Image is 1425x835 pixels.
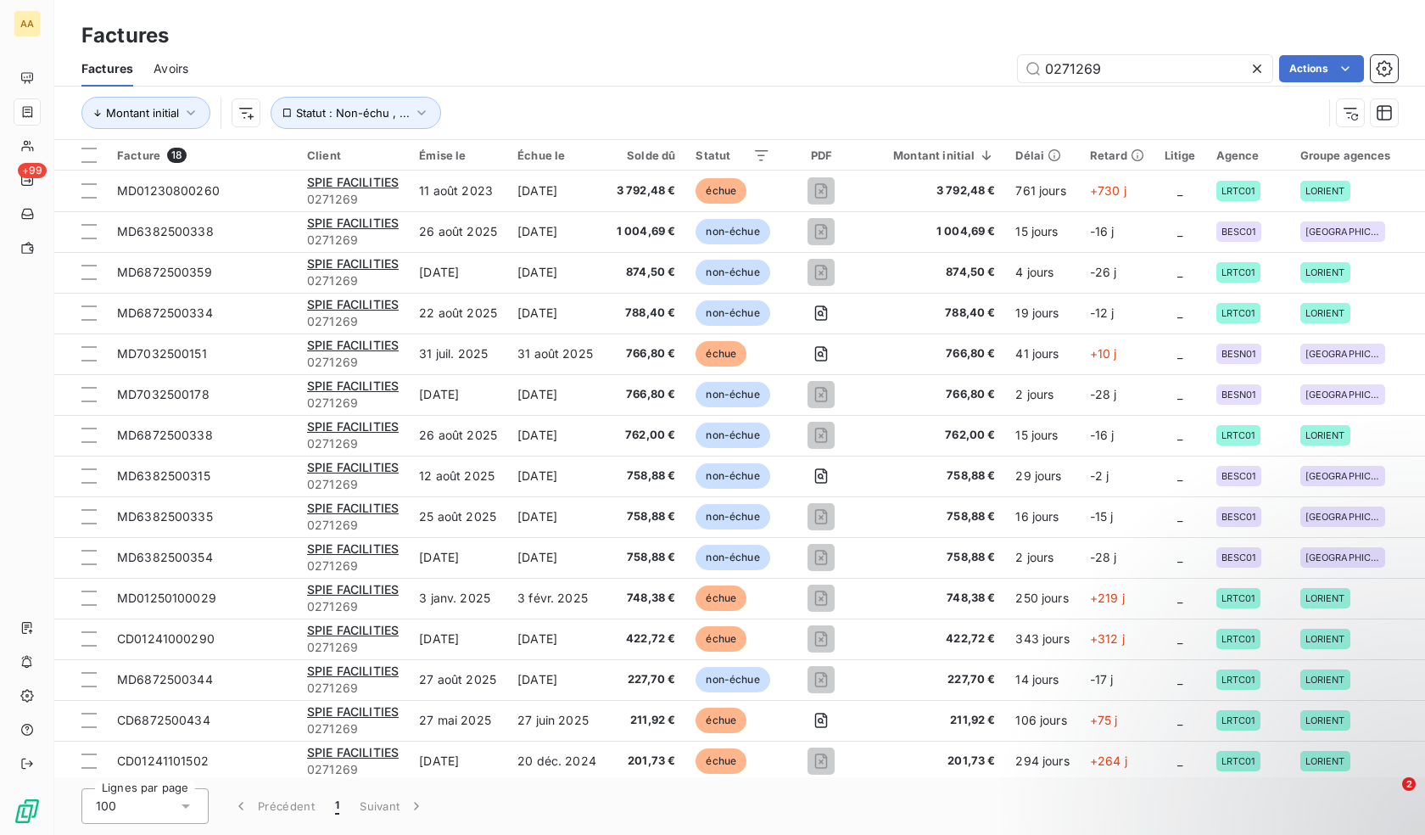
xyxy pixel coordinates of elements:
[1305,349,1380,359] span: [GEOGRAPHIC_DATA]
[1305,227,1380,237] span: [GEOGRAPHIC_DATA]
[507,211,606,252] td: [DATE]
[507,537,606,578] td: [DATE]
[1090,387,1117,401] span: -28 j
[1221,349,1256,359] span: BESN01
[617,549,676,566] span: 758,88 €
[307,460,399,474] span: SPIE FACILITIES
[409,252,507,293] td: [DATE]
[696,626,746,652] span: échue
[307,761,399,778] span: 0271269
[696,748,746,774] span: échue
[307,378,399,393] span: SPIE FACILITIES
[873,149,995,162] div: Montant initial
[617,468,676,485] span: 758,88 €
[307,419,399,434] span: SPIE FACILITIES
[507,700,606,741] td: 27 juin 2025
[1305,552,1380,563] span: [GEOGRAPHIC_DATA]
[696,260,769,285] span: non-échue
[1090,305,1115,320] span: -12 j
[1090,346,1117,361] span: +10 j
[307,541,399,556] span: SPIE FACILITIES
[409,171,507,211] td: 11 août 2023
[81,60,133,77] span: Factures
[1005,741,1079,782] td: 294 jours
[307,745,399,759] span: SPIE FACILITIES
[167,148,187,163] span: 18
[1221,227,1256,237] span: BESC01
[617,149,676,162] div: Solde dû
[507,252,606,293] td: [DATE]
[1221,389,1256,400] span: BESN01
[154,60,188,77] span: Avoirs
[1005,171,1079,211] td: 761 jours
[617,590,676,607] span: 748,38 €
[507,333,606,374] td: 31 août 2025
[117,754,209,768] span: CD01241101502
[873,630,995,647] span: 422,72 €
[696,504,769,530] span: non-échue
[873,182,995,199] span: 3 792,48 €
[1090,591,1125,605] span: +219 j
[349,788,435,824] button: Suivant
[117,149,160,162] span: Facture
[617,182,676,199] span: 3 792,48 €
[307,623,399,637] span: SPIE FACILITIES
[117,713,210,727] span: CD6872500434
[1005,415,1079,456] td: 15 jours
[507,619,606,659] td: [DATE]
[1090,183,1126,198] span: +730 j
[307,395,399,412] span: 0271269
[1305,512,1380,522] span: [GEOGRAPHIC_DATA]
[696,300,769,326] span: non-échue
[507,741,606,782] td: 20 déc. 2024
[409,619,507,659] td: [DATE]
[507,171,606,211] td: [DATE]
[617,712,676,729] span: 211,92 €
[617,508,676,525] span: 758,88 €
[1005,456,1079,496] td: 29 jours
[507,293,606,333] td: [DATE]
[1221,552,1256,563] span: BESC01
[696,382,769,407] span: non-échue
[307,338,399,352] span: SPIE FACILITIES
[81,20,169,51] h3: Factures
[1005,252,1079,293] td: 4 jours
[617,753,676,770] span: 201,73 €
[873,753,995,770] span: 201,73 €
[307,680,399,697] span: 0271269
[1090,509,1114,524] span: -15 j
[1305,389,1380,400] span: [GEOGRAPHIC_DATA]
[419,149,497,162] div: Émise le
[507,496,606,537] td: [DATE]
[1005,496,1079,537] td: 16 jours
[873,712,995,729] span: 211,92 €
[1216,149,1280,162] div: Agence
[409,496,507,537] td: 25 août 2025
[1005,619,1079,659] td: 343 jours
[873,468,995,485] span: 758,88 €
[1090,672,1114,686] span: -17 j
[325,788,349,824] button: 1
[1305,430,1345,440] span: LORIENT
[307,175,399,189] span: SPIE FACILITIES
[873,590,995,607] span: 748,38 €
[1367,777,1408,818] iframe: Intercom live chat
[117,468,210,483] span: MD6382500315
[1177,550,1182,564] span: _
[296,106,410,120] span: Statut : Non-échu , ...
[409,456,507,496] td: 12 août 2025
[1177,346,1182,361] span: _
[222,788,325,824] button: Précédent
[14,10,41,37] div: AA
[307,272,399,289] span: 0271269
[617,305,676,322] span: 788,40 €
[1090,224,1115,238] span: -16 j
[873,305,995,322] span: 788,40 €
[617,223,676,240] span: 1 004,69 €
[1177,509,1182,524] span: _
[617,630,676,647] span: 422,72 €
[617,345,676,362] span: 766,80 €
[81,97,210,129] button: Montant initial
[696,219,769,244] span: non-échue
[409,700,507,741] td: 27 mai 2025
